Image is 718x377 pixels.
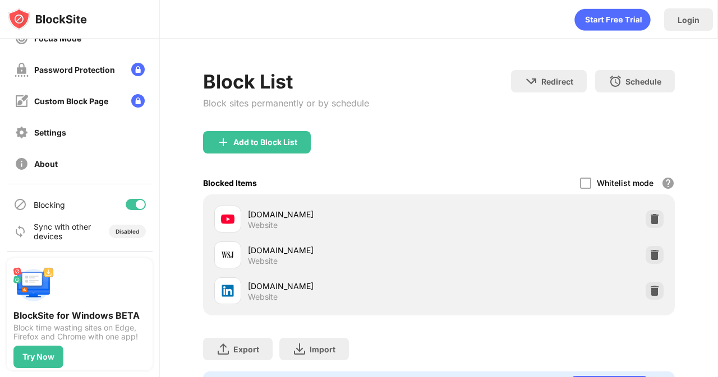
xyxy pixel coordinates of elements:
div: Custom Block Page [34,96,108,106]
div: Sync with other devices [34,222,91,241]
img: settings-off.svg [15,125,29,139]
div: [DOMAIN_NAME] [248,244,439,256]
img: favicons [221,284,234,297]
div: Try Now [22,352,54,361]
div: Blocked Items [203,178,257,188]
img: lock-menu.svg [131,94,145,108]
div: Blocking [34,200,65,210]
div: [DOMAIN_NAME] [248,208,439,220]
div: Website [248,256,278,266]
div: Block List [203,70,369,93]
div: Website [248,292,278,302]
div: Redirect [541,77,573,86]
img: blocking-icon.svg [13,198,27,211]
img: about-off.svg [15,157,29,171]
div: About [34,159,58,169]
img: favicons [221,248,234,262]
div: Login [678,15,699,25]
div: Password Protection [34,65,115,75]
div: animation [574,8,651,31]
div: Block time wasting sites on Edge, Firefox and Chrome with one app! [13,323,146,341]
div: Settings [34,128,66,137]
div: Whitelist mode [597,178,653,188]
div: Add to Block List [233,138,297,147]
div: [DOMAIN_NAME] [248,280,439,292]
div: Import [310,345,335,354]
img: lock-menu.svg [131,63,145,76]
div: Schedule [625,77,661,86]
img: logo-blocksite.svg [8,8,87,30]
img: customize-block-page-off.svg [15,94,29,108]
img: password-protection-off.svg [15,63,29,77]
img: push-desktop.svg [13,265,54,305]
div: Disabled [116,228,139,235]
div: Block sites permanently or by schedule [203,97,369,109]
img: favicons [221,212,234,226]
div: Website [248,220,278,230]
div: Export [233,345,259,354]
img: sync-icon.svg [13,225,27,238]
div: BlockSite for Windows BETA [13,310,146,321]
